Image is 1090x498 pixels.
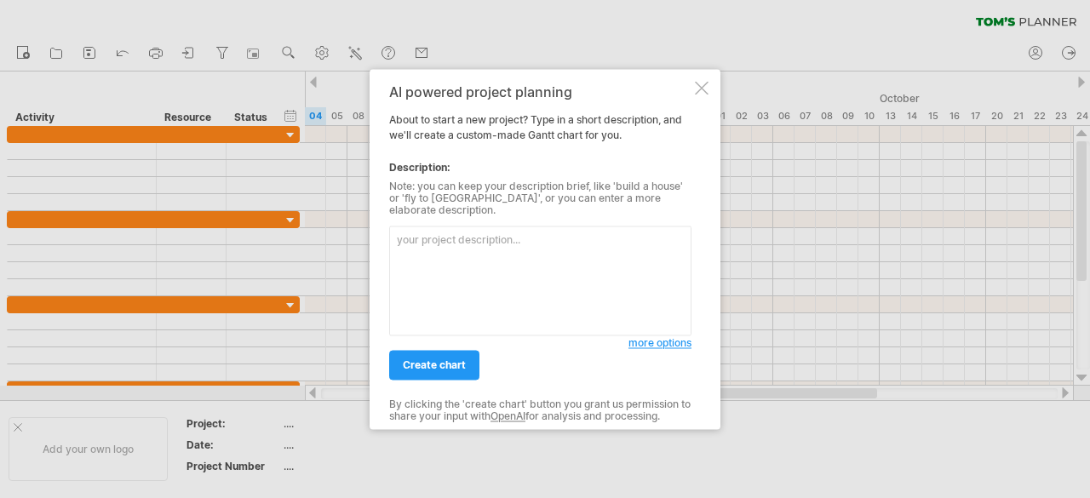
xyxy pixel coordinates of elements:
[389,84,691,414] div: About to start a new project? Type in a short description, and we'll create a custom-made Gantt c...
[403,358,466,371] span: create chart
[389,398,691,423] div: By clicking the 'create chart' button you grant us permission to share your input with for analys...
[490,410,525,423] a: OpenAI
[389,84,691,100] div: AI powered project planning
[389,160,691,175] div: Description:
[628,336,691,349] span: more options
[628,335,691,351] a: more options
[389,180,691,217] div: Note: you can keep your description brief, like 'build a house' or 'fly to [GEOGRAPHIC_DATA]', or...
[389,350,479,380] a: create chart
